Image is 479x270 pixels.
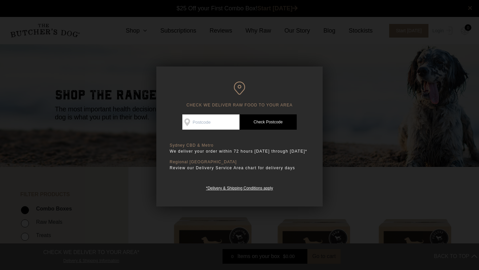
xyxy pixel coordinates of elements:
[170,81,309,108] h6: CHECK WE DELIVER RAW FOOD TO YOUR AREA
[170,143,309,148] p: Sydney CBD & Metro
[170,148,309,155] p: We deliver your order within 72 hours [DATE] through [DATE]*
[182,114,239,130] input: Postcode
[206,184,273,191] a: *Delivery & Shipping Conditions apply
[170,160,309,165] p: Regional [GEOGRAPHIC_DATA]
[170,165,309,171] p: Review our Delivery Service Area chart for delivery days
[239,114,297,130] a: Check Postcode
